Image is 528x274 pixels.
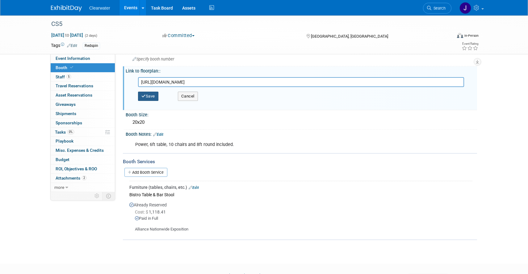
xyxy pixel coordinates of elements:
span: Attachments [56,176,86,181]
i: Booth reservation complete [70,66,73,69]
a: Edit [153,132,163,137]
img: Jakera Willis [459,2,471,14]
span: 1,118.41 [135,210,168,214]
button: Committed [160,32,197,39]
img: Format-Inperson.png [457,33,463,38]
input: Enter URL [138,77,464,87]
div: 20x20 [130,118,472,127]
span: [GEOGRAPHIC_DATA], [GEOGRAPHIC_DATA] [311,34,388,39]
div: Power, 6ft table, 10 chairs and 8ft round included. [131,139,409,151]
span: more [54,185,64,190]
a: Playbook [51,137,115,146]
a: Edit [67,44,77,48]
span: 2 [82,176,86,180]
div: Redspin [83,43,100,49]
a: Booth [51,63,115,72]
a: Sponsorships [51,118,115,127]
div: Booth Services [123,158,477,165]
a: ROI, Objectives & ROO [51,164,115,173]
span: ROI, Objectives & ROO [56,166,97,171]
span: Playbook [56,139,73,143]
span: Sponsorships [56,120,82,125]
div: Bistro Table & Bar Stool [129,190,472,199]
div: In-Person [464,33,479,38]
div: Booth Notes: [126,130,477,138]
a: Staff5 [51,73,115,81]
a: Event Information [51,54,115,63]
span: Giveaways [56,102,76,107]
a: Travel Reservations [51,81,115,90]
span: Booth [56,65,74,70]
div: Furniture (tables, chairs, etc.) [129,184,472,190]
span: 5 [66,74,71,79]
td: Tags [51,42,77,49]
td: Toggle Event Tabs [103,192,115,200]
span: Budget [56,157,69,162]
span: Event Information [56,56,90,61]
span: Search [431,6,446,10]
span: Staff [56,74,71,79]
a: more [51,183,115,192]
button: Save [138,92,158,101]
div: Event Format [415,32,479,41]
a: Shipments [51,109,115,118]
span: Clearwater [89,6,110,10]
a: Edit [189,185,199,190]
div: Event Rating [462,42,478,45]
a: Misc. Expenses & Credits [51,146,115,155]
span: 0% [67,130,74,134]
a: Giveaways [51,100,115,109]
button: Cancel [178,92,198,101]
span: [DATE] [DATE] [51,32,83,38]
a: Asset Reservations [51,91,115,100]
span: Misc. Expenses & Credits [56,148,104,153]
span: Specify booth number [132,57,174,61]
a: Tasks0% [51,128,115,137]
img: ExhibitDay [51,5,82,11]
a: Attachments2 [51,174,115,183]
span: Asset Reservations [56,93,92,98]
span: (2 days) [84,34,97,38]
div: Booth Size: [126,110,477,118]
span: Cost: $ [135,210,149,214]
span: Travel Reservations [56,83,93,88]
span: Shipments [56,111,76,116]
td: Personalize Event Tab Strip [92,192,103,200]
div: Already Reserved [129,199,472,232]
a: Budget [51,155,115,164]
div: CS5 [49,19,442,30]
span: Tasks [55,130,74,135]
div: Link to floorplan:: [126,66,477,74]
a: Search [423,3,451,14]
span: to [64,33,70,38]
div: Alliance Nationwide Exposition [129,222,472,232]
div: Paid in Full [135,216,472,222]
a: Add Booth Service [124,168,167,177]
